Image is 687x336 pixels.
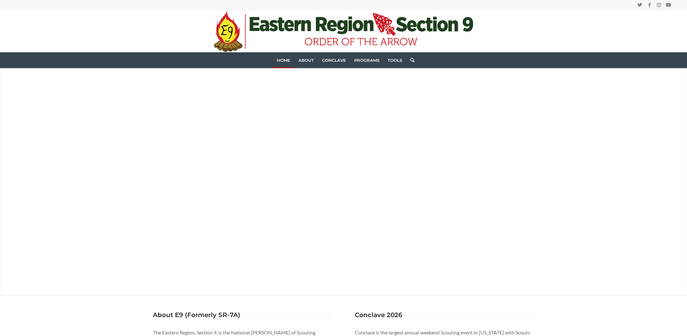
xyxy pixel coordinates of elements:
[153,311,240,318] h3: About E9 (Formerly SR-7A)
[322,58,346,63] span: Conclave
[406,52,414,68] a: Search
[388,58,402,63] span: Tools
[384,52,406,68] a: Tools
[318,52,350,68] a: Conclave
[355,311,402,318] h3: Conclave 2026
[277,58,290,63] span: Home
[294,52,318,68] a: About
[298,58,314,63] span: About
[354,58,379,63] span: Programs
[350,52,384,68] a: Programs
[273,52,294,68] a: Home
